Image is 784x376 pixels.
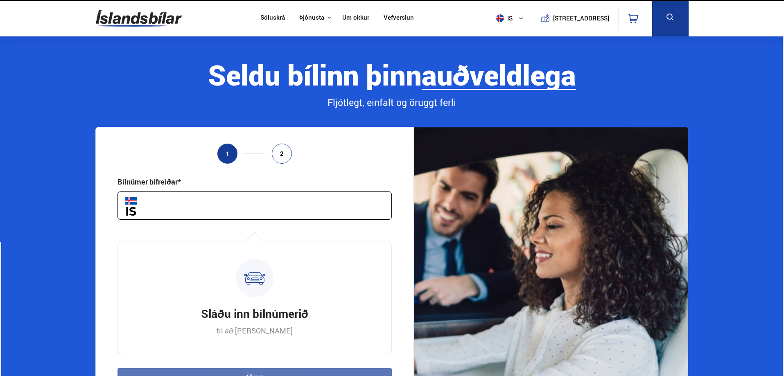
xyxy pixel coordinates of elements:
[556,15,606,22] button: [STREET_ADDRESS]
[493,14,513,22] span: is
[342,14,369,23] a: Um okkur
[117,177,181,187] div: Bílnúmer bifreiðar*
[201,306,308,321] h3: Sláðu inn bílnúmerið
[95,96,688,110] div: Fljótlegt, einfalt og öruggt ferli
[226,150,229,157] span: 1
[422,56,576,94] b: auðveldlega
[217,326,293,335] p: til að [PERSON_NAME]
[493,6,530,30] button: is
[95,59,688,90] div: Seldu bílinn þinn
[299,14,324,22] button: Þjónusta
[280,150,284,157] span: 2
[384,14,414,23] a: Vefverslun
[96,5,182,32] img: G0Ugv5HjCgRt.svg
[496,14,504,22] img: svg+xml;base64,PHN2ZyB4bWxucz0iaHR0cDovL3d3dy53My5vcmcvMjAwMC9zdmciIHdpZHRoPSI1MTIiIGhlaWdodD0iNT...
[260,14,285,23] a: Söluskrá
[534,7,614,30] a: [STREET_ADDRESS]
